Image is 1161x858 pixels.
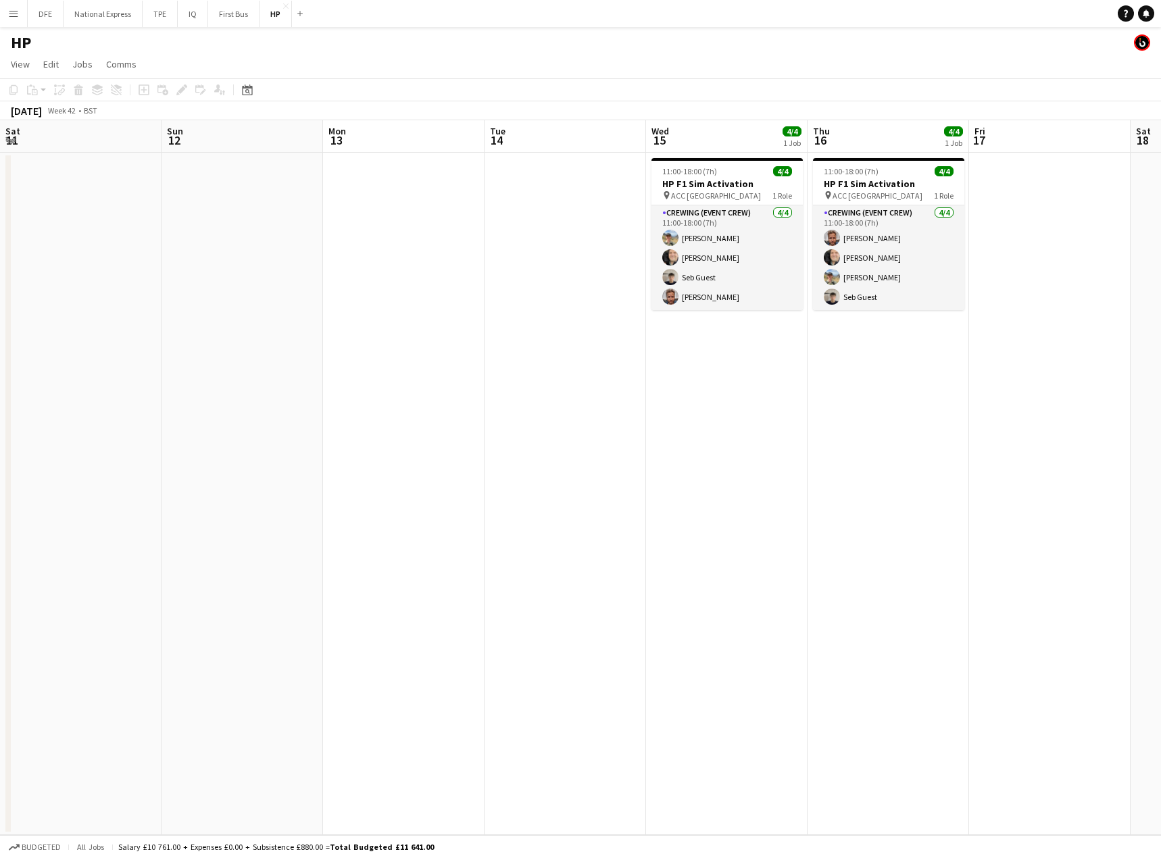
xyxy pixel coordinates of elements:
span: Jobs [72,58,93,70]
h3: HP F1 Sim Activation [813,178,964,190]
span: 4/4 [773,166,792,176]
span: 12 [165,132,183,148]
span: Fri [974,125,985,137]
span: 4/4 [944,126,963,136]
h1: HP [11,32,31,53]
span: View [11,58,30,70]
span: Mon [328,125,346,137]
app-user-avatar: Tim Bodenham [1134,34,1150,51]
button: First Bus [208,1,260,27]
button: Budgeted [7,840,63,855]
span: Comms [106,58,137,70]
span: All jobs [74,842,107,852]
span: Total Budgeted £11 641.00 [330,842,434,852]
a: Comms [101,55,142,73]
button: IQ [178,1,208,27]
span: 18 [1134,132,1151,148]
span: Budgeted [22,842,61,852]
span: Edit [43,58,59,70]
span: 17 [972,132,985,148]
span: Thu [813,125,830,137]
button: DFE [28,1,64,27]
span: 16 [811,132,830,148]
span: Sun [167,125,183,137]
app-job-card: 11:00-18:00 (7h)4/4HP F1 Sim Activation ACC [GEOGRAPHIC_DATA]1 RoleCrewing (Event Crew)4/411:00-1... [651,158,803,310]
span: Sat [1136,125,1151,137]
div: Salary £10 761.00 + Expenses £0.00 + Subsistence £880.00 = [118,842,434,852]
button: TPE [143,1,178,27]
span: 1 Role [934,191,954,201]
span: 13 [326,132,346,148]
span: 1 Role [772,191,792,201]
span: Sat [5,125,20,137]
span: 15 [649,132,669,148]
span: ACC [GEOGRAPHIC_DATA] [833,191,922,201]
span: 11:00-18:00 (7h) [824,166,879,176]
span: 11 [3,132,20,148]
h3: HP F1 Sim Activation [651,178,803,190]
a: Jobs [67,55,98,73]
app-card-role: Crewing (Event Crew)4/411:00-18:00 (7h)[PERSON_NAME][PERSON_NAME][PERSON_NAME]Seb Guest [813,205,964,310]
span: 11:00-18:00 (7h) [662,166,717,176]
a: View [5,55,35,73]
div: [DATE] [11,104,42,118]
span: 4/4 [783,126,801,136]
div: 1 Job [783,138,801,148]
div: 1 Job [945,138,962,148]
app-job-card: 11:00-18:00 (7h)4/4HP F1 Sim Activation ACC [GEOGRAPHIC_DATA]1 RoleCrewing (Event Crew)4/411:00-1... [813,158,964,310]
span: Tue [490,125,505,137]
span: Week 42 [45,105,78,116]
a: Edit [38,55,64,73]
span: Wed [651,125,669,137]
button: National Express [64,1,143,27]
span: ACC [GEOGRAPHIC_DATA] [671,191,761,201]
span: 4/4 [935,166,954,176]
app-card-role: Crewing (Event Crew)4/411:00-18:00 (7h)[PERSON_NAME][PERSON_NAME]Seb Guest[PERSON_NAME] [651,205,803,310]
button: HP [260,1,292,27]
div: BST [84,105,97,116]
span: 14 [488,132,505,148]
